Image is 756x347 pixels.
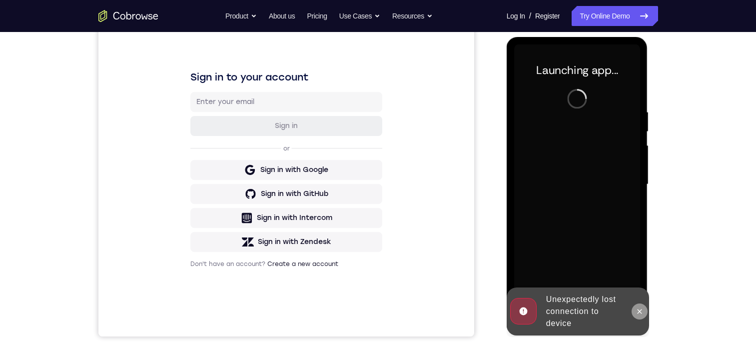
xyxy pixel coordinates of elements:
div: Sign in with Google [162,163,230,173]
button: Resources [392,6,433,26]
button: Sign in with GitHub [92,182,284,202]
button: Product [225,6,257,26]
iframe: Agent [98,1,474,336]
div: Unexpectedly lost connection to device [35,252,123,296]
a: Create a new account [169,259,240,266]
p: Don't have an account? [92,258,284,266]
a: Go to the home page [98,10,158,22]
a: Log In [507,6,525,26]
div: Sign in with Zendesk [159,235,233,245]
button: Use Cases [339,6,380,26]
a: About us [269,6,295,26]
div: Sign in with Intercom [158,211,234,221]
span: / [529,10,531,22]
div: Sign in with GitHub [162,187,230,197]
p: or [183,143,193,151]
a: Register [535,6,560,26]
button: Sign in with Intercom [92,206,284,226]
a: Try Online Demo [572,6,658,26]
button: Sign in with Zendesk [92,230,284,250]
a: Pricing [307,6,327,26]
button: Sign in with Google [92,158,284,178]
